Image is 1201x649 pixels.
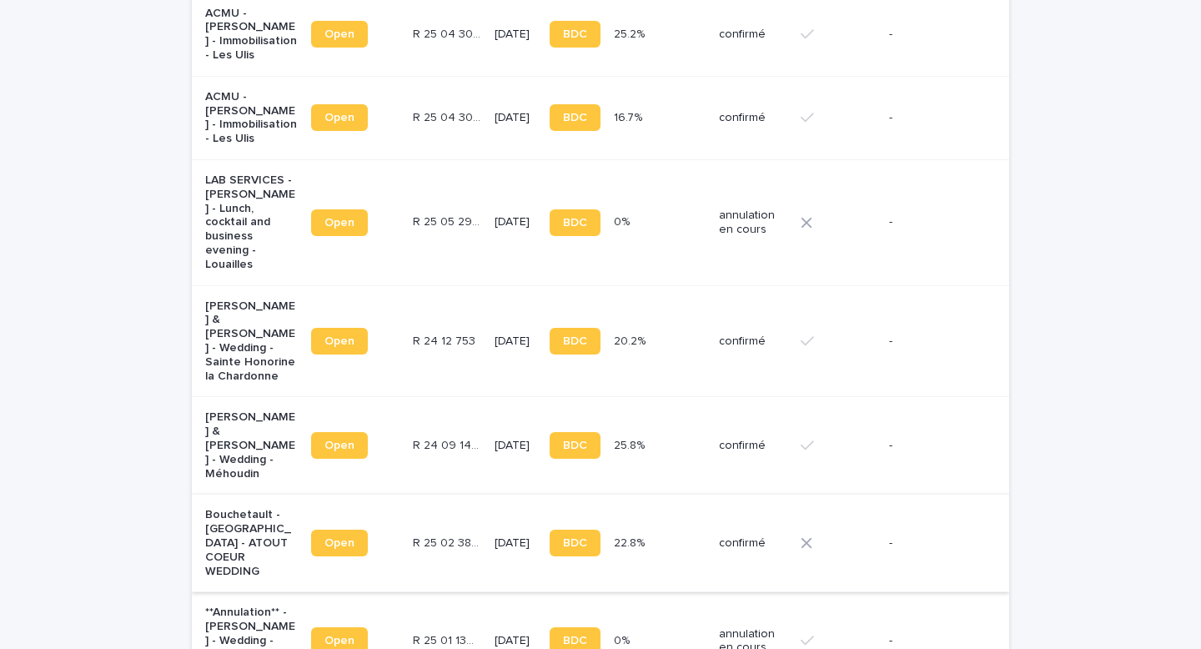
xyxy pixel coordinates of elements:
span: Open [324,112,354,123]
a: BDC [550,21,600,48]
p: R 24 09 1405 [413,435,484,453]
span: Open [324,440,354,451]
p: R 24 12 753 [413,331,479,349]
a: BDC [550,104,600,131]
a: BDC [550,530,600,556]
p: ACMU - [PERSON_NAME] - Immobilisation - Les Ulis [205,7,298,63]
p: R 25 04 3097 [413,24,484,42]
p: 0% [614,212,633,229]
p: Bouchetault - [GEOGRAPHIC_DATA] - ATOUT COEUR WEDDING [205,508,298,578]
p: confirmé [719,28,787,42]
a: BDC [550,209,600,236]
span: Open [324,28,354,40]
p: [DATE] [495,28,536,42]
p: 25.8% [614,435,648,453]
p: R 25 05 2910 [413,212,484,229]
p: annulation en cours [719,209,787,237]
span: BDC [563,335,587,347]
a: BDC [550,432,600,459]
span: Open [324,635,354,646]
a: Open [311,530,368,556]
p: R 25 04 3097 [413,108,484,125]
p: 20.2% [614,331,649,349]
p: - [889,28,982,42]
p: - [889,634,982,648]
tr: ACMU - [PERSON_NAME] - Immobilisation - Les UlisOpenR 25 04 3097R 25 04 3097 [DATE]BDC16.7%16.7% ... [192,76,1009,159]
p: R 25 01 1309 [413,631,484,648]
p: [DATE] [495,439,536,453]
p: [PERSON_NAME] & [PERSON_NAME] - Wedding - Sainte Honorine la Chardonne [205,299,298,384]
a: Open [311,21,368,48]
tr: [PERSON_NAME] & [PERSON_NAME] - Wedding - MéhoudinOpenR 24 09 1405R 24 09 1405 [DATE]BDC25.8%25.8... [192,397,1009,495]
p: confirmé [719,111,787,125]
p: [DATE] [495,634,536,648]
tr: [PERSON_NAME] & [PERSON_NAME] - Wedding - Sainte Honorine la ChardonneOpenR 24 12 753R 24 12 753 ... [192,285,1009,397]
a: BDC [550,328,600,355]
span: Open [324,537,354,549]
span: BDC [563,635,587,646]
tr: Bouchetault - [GEOGRAPHIC_DATA] - ATOUT COEUR WEDDINGOpenR 25 02 3867R 25 02 3867 [DATE]BDC22.8%2... [192,495,1009,592]
p: [DATE] [495,536,536,551]
p: [DATE] [495,111,536,125]
p: - [889,215,982,229]
p: [DATE] [495,215,536,229]
p: - [889,439,982,453]
span: BDC [563,537,587,549]
span: BDC [563,28,587,40]
span: BDC [563,217,587,229]
a: Open [311,328,368,355]
p: 0% [614,631,633,648]
p: LAB SERVICES - [PERSON_NAME] - Lunch, cocktail and business evening - Louailles [205,174,298,272]
p: confirmé [719,536,787,551]
p: R 25 02 3867 [413,533,484,551]
p: 25.2% [614,24,648,42]
span: Open [324,335,354,347]
p: [DATE] [495,335,536,349]
span: BDC [563,440,587,451]
p: ACMU - [PERSON_NAME] - Immobilisation - Les Ulis [205,90,298,146]
p: 16.7% [614,108,646,125]
p: - [889,335,982,349]
tr: LAB SERVICES - [PERSON_NAME] - Lunch, cocktail and business evening - LouaillesOpenR 25 05 2910R ... [192,159,1009,285]
a: Open [311,432,368,459]
p: [PERSON_NAME] & [PERSON_NAME] - Wedding - Méhoudin [205,410,298,480]
span: Open [324,217,354,229]
p: - [889,111,982,125]
p: 22.8% [614,533,648,551]
a: Open [311,209,368,236]
a: Open [311,104,368,131]
span: BDC [563,112,587,123]
p: - [889,536,982,551]
p: confirmé [719,335,787,349]
p: confirmé [719,439,787,453]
